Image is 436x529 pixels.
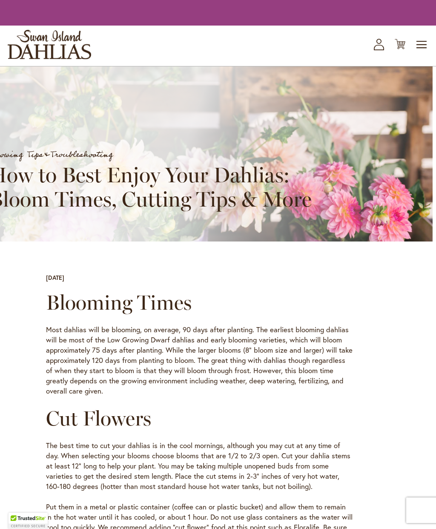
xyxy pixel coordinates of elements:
[46,325,353,396] p: Most dahlias will be blooming, on average, 90 days after planting. The earliest blooming dahlias ...
[50,147,113,163] a: Troubleshooting
[46,440,353,492] p: The best time to cut your dahlias is in the cool mornings, although you may cut at any time of da...
[8,30,91,59] a: store logo
[46,290,353,314] h2: Blooming Times
[9,513,48,529] div: TrustedSite Certified
[46,406,353,430] h2: Cut Flowers
[46,273,64,282] div: [DATE]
